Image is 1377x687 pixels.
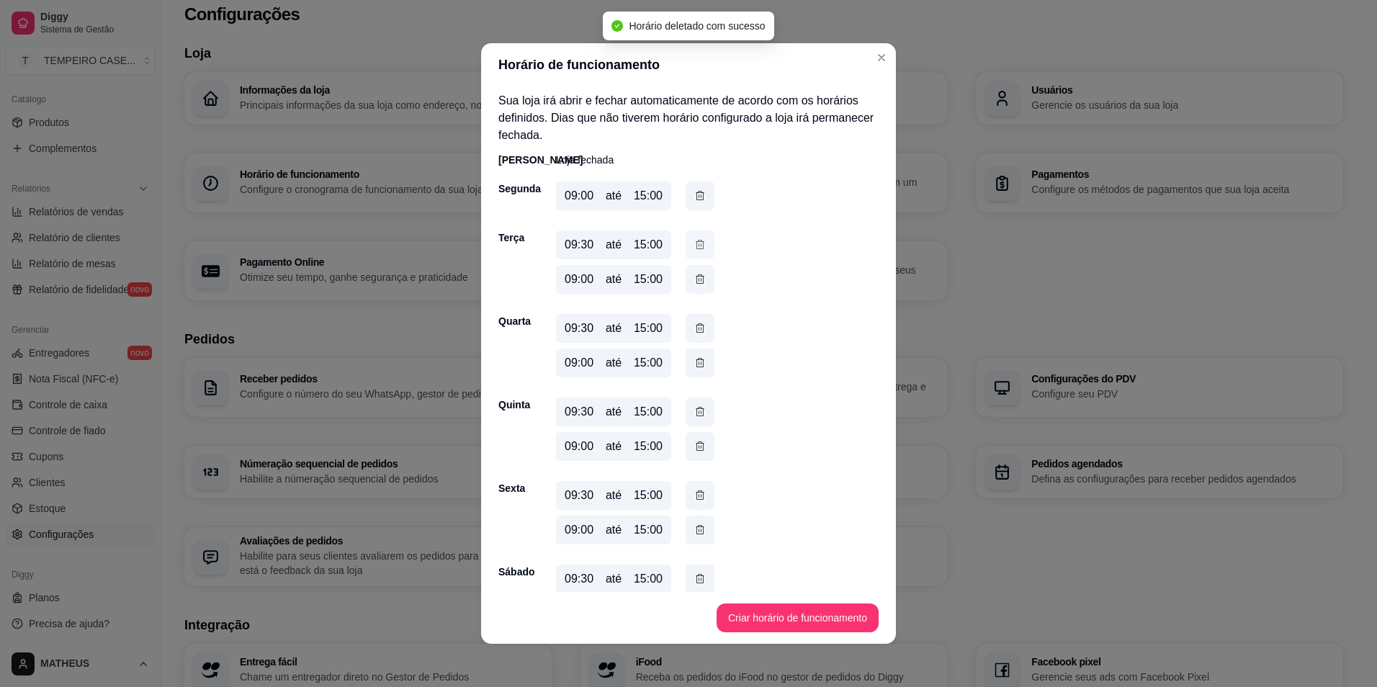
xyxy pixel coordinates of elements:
[565,236,593,253] div: 09:30
[606,271,622,288] div: até
[634,187,663,205] div: 15:00
[606,187,622,205] div: até
[565,354,593,372] div: 09:00
[498,565,527,579] div: Sábado
[634,236,663,253] div: 15:00
[634,570,663,588] div: 15:00
[611,20,623,32] span: check-circle
[634,271,663,288] div: 15:00
[498,92,879,144] p: Sua loja irá abrir e fechar automaticamente de acordo com os horários definidos. Dias que não tiv...
[717,603,879,632] button: Criar horário de funcionamento
[498,481,527,495] div: Sexta
[565,403,593,421] div: 09:30
[498,230,527,245] div: Terça
[498,314,527,328] div: Quarta
[556,153,614,167] p: Loja fechada
[634,487,663,504] div: 15:00
[606,521,622,539] div: até
[634,521,663,539] div: 15:00
[634,354,663,372] div: 15:00
[606,487,622,504] div: até
[565,438,593,455] div: 09:00
[629,20,765,32] span: Horário deletado com sucesso
[634,320,663,337] div: 15:00
[498,398,527,412] div: Quinta
[606,438,622,455] div: até
[565,187,593,205] div: 09:00
[565,521,593,539] div: 09:00
[634,403,663,421] div: 15:00
[870,46,893,69] button: Close
[606,403,622,421] div: até
[606,236,622,253] div: até
[606,354,622,372] div: até
[565,320,593,337] div: 09:30
[498,181,527,196] div: Segunda
[498,153,527,167] div: [PERSON_NAME]
[565,271,593,288] div: 09:00
[481,43,896,86] header: Horário de funcionamento
[565,570,593,588] div: 09:30
[606,320,622,337] div: até
[634,438,663,455] div: 15:00
[565,487,593,504] div: 09:30
[606,570,622,588] div: até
